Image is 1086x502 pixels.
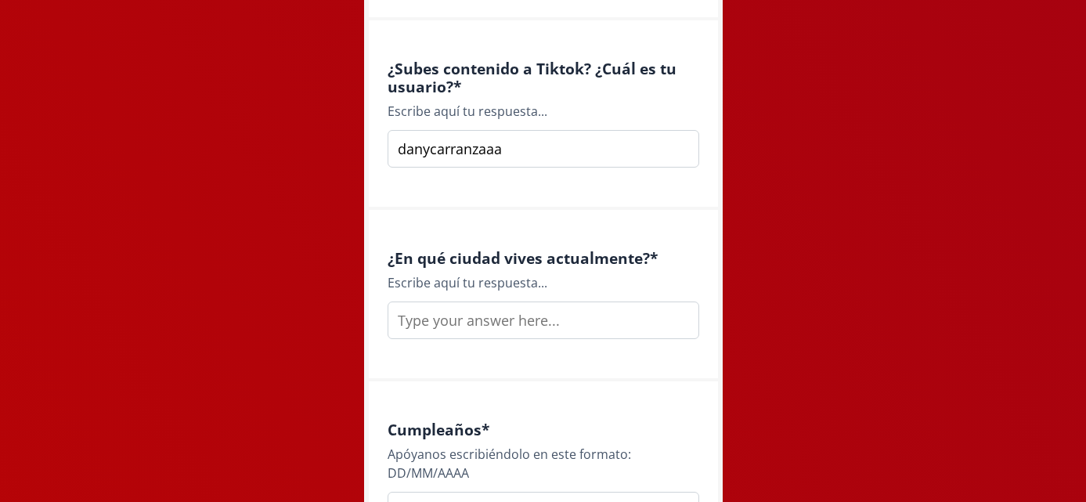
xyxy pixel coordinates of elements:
div: Escribe aquí tu respuesta... [388,273,699,292]
h4: Cumpleaños * [388,421,699,439]
h4: ¿Subes contenido a Tiktok? ¿Cuál es tu usuario? * [388,60,699,96]
h4: ¿En qué ciudad vives actualmente? * [388,249,699,267]
div: Apóyanos escribiéndolo en este formato: DD/MM/AAAA [388,445,699,482]
input: Type your answer here... [388,130,699,168]
div: Escribe aquí tu respuesta... [388,102,699,121]
input: Type your answer here... [388,302,699,339]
